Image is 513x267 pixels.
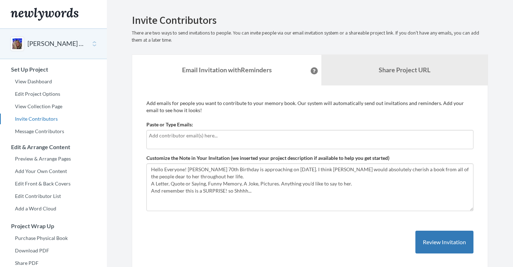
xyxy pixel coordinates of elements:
[146,121,193,128] label: Paste or Type Emails:
[132,14,488,26] h2: Invite Contributors
[415,231,473,254] button: Review Invitation
[146,163,473,211] textarea: Hello Everyone! [PERSON_NAME] 70th Birthday is approaching on [DATE]. I think [PERSON_NAME] would...
[0,223,107,229] h3: Project Wrap Up
[0,144,107,150] h3: Edit & Arrange Content
[149,132,471,140] input: Add contributor email(s) here...
[182,66,272,74] strong: Email Invitation with Reminders
[0,66,107,73] h3: Set Up Project
[132,30,488,44] p: There are two ways to send invitations to people. You can invite people via our email invitation ...
[379,66,430,74] b: Share Project URL
[146,100,473,114] p: Add emails for people you want to contribute to your memory book. Our system will automatically s...
[27,39,85,48] button: [PERSON_NAME] 70th Birthday
[146,155,389,162] label: Customize the Note in Your Invitation (we inserted your project description if available to help ...
[11,8,78,21] img: Newlywords logo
